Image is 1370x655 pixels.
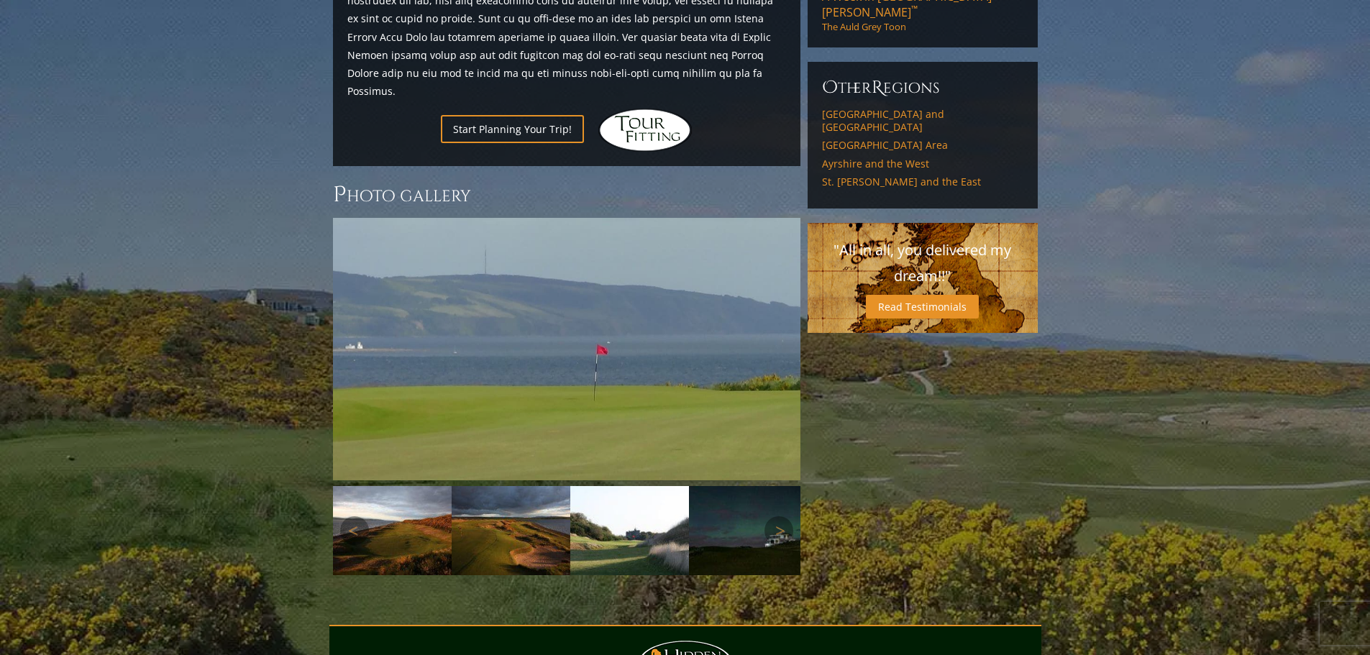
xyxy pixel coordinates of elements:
h3: Photo Gallery [333,180,800,209]
a: [GEOGRAPHIC_DATA] and [GEOGRAPHIC_DATA] [822,108,1023,133]
a: Ayrshire and the West [822,157,1023,170]
a: Start Planning Your Trip! [441,115,584,143]
span: O [822,76,838,99]
a: St. [PERSON_NAME] and the East [822,175,1023,188]
sup: ™ [911,3,918,15]
a: Previous [340,516,369,545]
p: "All in all, you delivered my dream!!" [822,237,1023,289]
a: Next [764,516,793,545]
a: Read Testimonials [866,295,979,319]
a: [GEOGRAPHIC_DATA] Area [822,139,1023,152]
span: R [872,76,883,99]
h6: ther egions [822,76,1023,99]
img: Hidden Links [598,109,692,152]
